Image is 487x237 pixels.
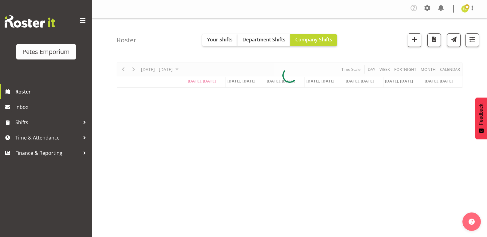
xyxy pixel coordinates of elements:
span: Finance & Reporting [15,148,80,158]
img: help-xxl-2.png [469,219,475,225]
span: Company Shifts [295,36,332,43]
span: Department Shifts [242,36,285,43]
img: emma-croft7499.jpg [461,5,469,13]
span: Inbox [15,102,89,112]
span: Roster [15,87,89,96]
button: Company Shifts [290,34,337,46]
button: Add a new shift [408,33,421,47]
span: Your Shifts [207,36,233,43]
span: Time & Attendance [15,133,80,142]
span: Shifts [15,118,80,127]
button: Download a PDF of the roster according to the set date range. [427,33,441,47]
button: Send a list of all shifts for the selected filtered period to all rostered employees. [447,33,461,47]
span: Feedback [478,104,484,125]
button: Filter Shifts [465,33,479,47]
button: Feedback - Show survey [475,97,487,139]
button: Your Shifts [202,34,238,46]
div: Petes Emporium [22,47,70,56]
h4: Roster [117,36,136,44]
button: Department Shifts [238,34,290,46]
img: Rosterit website logo [5,15,55,28]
